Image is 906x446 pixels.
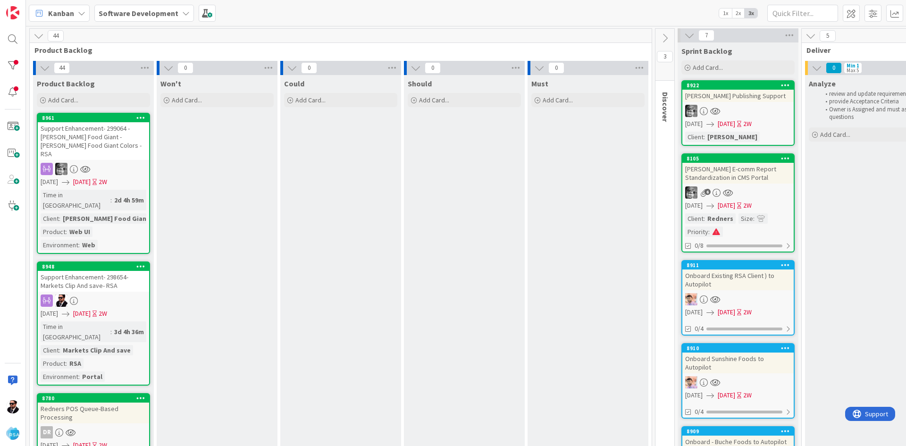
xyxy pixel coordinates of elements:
span: : [78,371,80,382]
span: [DATE] [685,201,703,210]
span: Product Backlog [37,79,95,88]
div: Environment [41,240,78,250]
div: 2W [743,307,752,317]
span: [DATE] [718,390,735,400]
div: 8105 [682,154,794,163]
span: : [78,240,80,250]
div: 8910 [687,345,794,352]
div: 2W [743,119,752,129]
div: 8780Redners POS Queue-Based Processing [38,394,149,423]
span: 0 [301,62,317,74]
div: 8910 [682,344,794,353]
img: KS [685,186,697,199]
div: Redners POS Queue-Based Processing [38,403,149,423]
img: RS [685,293,697,305]
div: 8961 [42,115,149,121]
span: Should [408,79,432,88]
span: Add Card... [172,96,202,104]
span: [DATE] [718,307,735,317]
img: AC [6,400,19,413]
span: Add Card... [48,96,78,104]
span: 0 [177,62,193,74]
a: 8961Support Enhancement- 299064 - [PERSON_NAME] Food Giant - [PERSON_NAME] Food Giant Colors - RS... [37,113,150,254]
span: [DATE] [73,309,91,319]
img: RS [685,376,697,388]
span: : [110,195,112,205]
span: 7 [698,30,714,41]
div: Portal [80,371,105,382]
div: 8911 [682,261,794,269]
div: DR [38,426,149,438]
div: Markets Clip And save [60,345,133,355]
div: RS [682,376,794,388]
span: 44 [48,30,64,42]
a: 8910Onboard Sunshine Foods to AutopilotRS[DATE][DATE]2W0/4 [681,343,795,419]
span: : [753,213,755,224]
div: Support Enhancement- 299064 - [PERSON_NAME] Food Giant - [PERSON_NAME] Food Giant Colors - RSA [38,122,149,160]
div: [PERSON_NAME] Publishing Support [682,90,794,102]
div: RS [682,293,794,305]
span: Could [284,79,304,88]
div: 2W [743,390,752,400]
a: 8948Support Enhancement- 298654- Markets Clip And save- RSAAC[DATE][DATE]2WTime in [GEOGRAPHIC_DA... [37,261,150,386]
div: KS [38,163,149,175]
div: Client [41,345,59,355]
div: Size [738,213,753,224]
div: 8105[PERSON_NAME] E-comm Report Standardization in CMS Portal [682,154,794,184]
div: Onboard Sunshine Foods to Autopilot [682,353,794,373]
a: 8911Onboard Existing RSA Client ) to AutopilotRS[DATE][DATE]2W0/4 [681,260,795,336]
div: [PERSON_NAME] E-comm Report Standardization in CMS Portal [682,163,794,184]
div: RSA [67,358,84,369]
span: 2x [732,8,745,18]
div: Web UI [67,227,92,237]
div: 8909 [687,428,794,435]
div: 8780 [42,395,149,402]
span: Sprint Backlog [681,46,732,56]
div: Onboard Existing RSA Client ) to Autopilot [682,269,794,290]
div: Web [80,240,98,250]
div: Redners [705,213,736,224]
div: Time in [GEOGRAPHIC_DATA] [41,321,110,342]
div: Client [685,132,704,142]
span: 6 [705,189,711,195]
div: 8105 [687,155,794,162]
img: AC [55,295,67,307]
span: Product Backlog [34,45,640,55]
span: 44 [54,62,70,74]
span: : [704,132,705,142]
span: 0 [425,62,441,74]
div: 8911Onboard Existing RSA Client ) to Autopilot [682,261,794,290]
div: Min 1 [847,63,859,68]
div: KS [682,105,794,117]
div: Client [41,213,59,224]
span: [DATE] [685,390,703,400]
span: 3 [657,51,673,62]
div: 8948 [42,263,149,270]
div: 2W [99,309,107,319]
div: 8911 [687,262,794,269]
div: [PERSON_NAME] [705,132,760,142]
span: Must [531,79,548,88]
span: [DATE] [718,201,735,210]
span: : [66,358,67,369]
span: Analyze [809,79,836,88]
span: [DATE] [685,119,703,129]
div: 8909 [682,427,794,436]
span: 3x [745,8,757,18]
span: 1x [719,8,732,18]
span: Add Card... [295,96,326,104]
span: 0/8 [695,241,704,251]
span: Add Card... [543,96,573,104]
div: 8961 [38,114,149,122]
span: [DATE] [718,119,735,129]
div: Time in [GEOGRAPHIC_DATA] [41,190,110,210]
div: KS [682,186,794,199]
span: 0/4 [695,407,704,417]
a: 8922[PERSON_NAME] Publishing SupportKS[DATE][DATE]2WClient:[PERSON_NAME] [681,80,795,146]
div: 8910Onboard Sunshine Foods to Autopilot [682,344,794,373]
div: DR [41,426,53,438]
span: : [59,213,60,224]
img: avatar [6,427,19,440]
a: 8105[PERSON_NAME] E-comm Report Standardization in CMS PortalKS[DATE][DATE]2WClient:RednersSize:P... [681,153,795,252]
div: 3d 4h 36m [112,327,146,337]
